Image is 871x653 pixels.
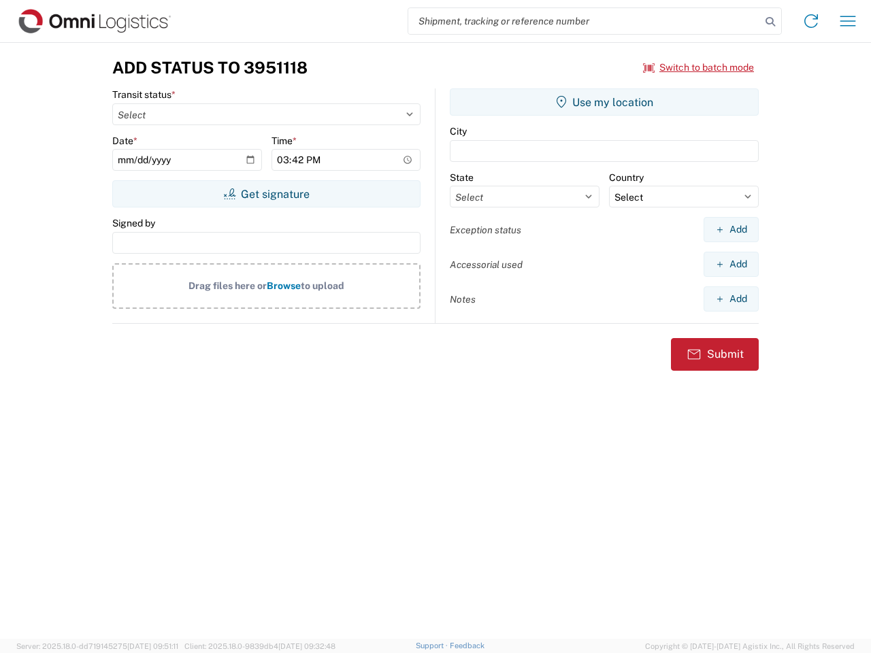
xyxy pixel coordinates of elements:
[450,88,759,116] button: Use my location
[267,280,301,291] span: Browse
[671,338,759,371] button: Submit
[278,642,335,650] span: [DATE] 09:32:48
[112,58,308,78] h3: Add Status to 3951118
[704,252,759,277] button: Add
[450,293,476,305] label: Notes
[112,135,137,147] label: Date
[127,642,178,650] span: [DATE] 09:51:11
[704,286,759,312] button: Add
[645,640,855,652] span: Copyright © [DATE]-[DATE] Agistix Inc., All Rights Reserved
[450,171,474,184] label: State
[450,258,523,271] label: Accessorial used
[112,88,176,101] label: Transit status
[188,280,267,291] span: Drag files here or
[408,8,761,34] input: Shipment, tracking or reference number
[450,641,484,650] a: Feedback
[450,125,467,137] label: City
[16,642,178,650] span: Server: 2025.18.0-dd719145275
[416,641,450,650] a: Support
[609,171,644,184] label: Country
[301,280,344,291] span: to upload
[112,217,155,229] label: Signed by
[272,135,297,147] label: Time
[450,224,521,236] label: Exception status
[704,217,759,242] button: Add
[643,56,754,79] button: Switch to batch mode
[184,642,335,650] span: Client: 2025.18.0-9839db4
[112,180,421,207] button: Get signature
